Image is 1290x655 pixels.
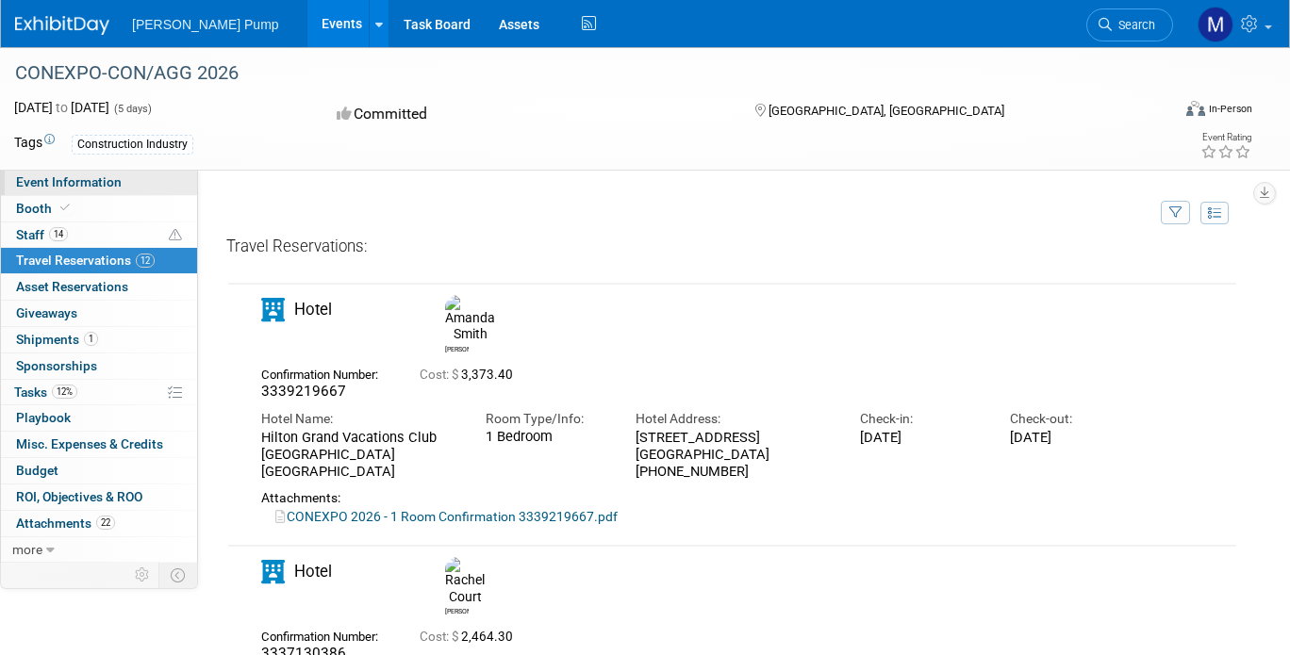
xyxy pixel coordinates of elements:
div: In-Person [1208,102,1252,116]
div: Rachel Court [440,557,473,616]
span: 12% [52,385,77,399]
a: Sponsorships [1,353,197,379]
a: ROI, Objectives & ROO [1,484,197,510]
span: Attachments [16,516,115,531]
span: [DATE] [DATE] [14,100,109,115]
div: [DATE] [1010,429,1132,446]
a: Search [1086,8,1173,41]
a: Travel Reservations12 [1,248,197,273]
span: 14 [49,227,68,241]
span: Sponsorships [16,358,97,373]
span: 3,373.40 [420,368,521,382]
td: Tags [14,133,55,155]
span: Event Information [16,174,122,189]
div: Hilton Grand Vacations Club [GEOGRAPHIC_DATA] [GEOGRAPHIC_DATA] [261,429,457,481]
span: 1 [84,332,98,346]
div: Amanda Smith [440,295,473,354]
span: Staff [16,227,68,242]
a: more [1,537,197,563]
span: Hotel [294,562,332,581]
span: Tasks [14,385,77,400]
a: Tasks12% [1,380,197,405]
span: 3339219667 [261,383,346,400]
span: ROI, Objectives & ROO [16,489,142,504]
span: more [12,542,42,557]
a: Event Information [1,170,197,195]
a: Staff14 [1,222,197,248]
span: Playbook [16,410,71,425]
td: Toggle Event Tabs [159,563,198,587]
i: Hotel [261,560,285,583]
span: Search [1112,18,1155,32]
div: CONEXPO-CON/AGG 2026 [8,57,1147,90]
div: Rachel Court [445,605,469,616]
span: [GEOGRAPHIC_DATA], [GEOGRAPHIC_DATA] [769,104,1004,118]
a: CONEXPO 2026 - 1 Room Confirmation 3339219667.pdf [275,509,618,524]
span: Budget [16,463,58,478]
img: Format-Inperson.png [1186,101,1205,116]
a: Playbook [1,405,197,431]
img: ExhibitDay [15,16,109,35]
span: 2,464.30 [420,630,521,644]
span: Cost: $ [420,630,461,644]
div: Room Type/Info: [486,410,607,428]
span: Misc. Expenses & Credits [16,436,163,451]
img: Mike Walters [1198,7,1233,42]
div: Attachments: [261,490,1131,506]
div: Hotel Name: [261,410,457,428]
span: Giveaways [16,305,77,320]
span: to [53,100,71,115]
span: Hotel [294,300,332,319]
span: [PERSON_NAME] Pump [132,17,279,32]
a: Misc. Expenses & Credits [1,432,197,457]
div: 1 Bedroom [486,429,607,446]
i: Booth reservation complete [60,203,70,213]
div: Hotel Address: [636,410,832,428]
a: Asset Reservations [1,274,197,300]
a: Attachments22 [1,511,197,536]
div: Amanda Smith [445,343,469,354]
a: Shipments1 [1,327,197,352]
img: Rachel Court [445,557,485,605]
span: (5 days) [112,103,152,115]
div: Event Format [1069,98,1252,126]
div: Event Rating [1200,133,1251,142]
div: Confirmation Number: [261,624,391,645]
span: 22 [96,516,115,530]
a: Budget [1,458,197,483]
div: Check-out: [1010,410,1132,428]
div: Committed [331,98,725,131]
a: Giveaways [1,301,197,326]
div: [STREET_ADDRESS] [GEOGRAPHIC_DATA] [PHONE_NUMBER] [636,429,832,481]
div: Confirmation Number: [261,362,391,383]
div: Travel Reservations: [226,236,1238,265]
span: 12 [136,254,155,268]
span: Asset Reservations [16,279,128,294]
span: Travel Reservations [16,253,155,268]
span: Booth [16,201,74,216]
a: Booth [1,196,197,221]
td: Personalize Event Tab Strip [126,563,159,587]
i: Hotel [261,298,285,321]
span: Shipments [16,332,98,347]
i: Filter by Traveler [1169,207,1182,220]
img: Amanda Smith [445,295,495,343]
span: Cost: $ [420,368,461,382]
span: Potential Scheduling Conflict -- at least one attendee is tagged in another overlapping event. [169,227,182,244]
div: Check-in: [860,410,982,428]
div: [DATE] [860,429,982,446]
div: Construction Industry [72,135,193,155]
